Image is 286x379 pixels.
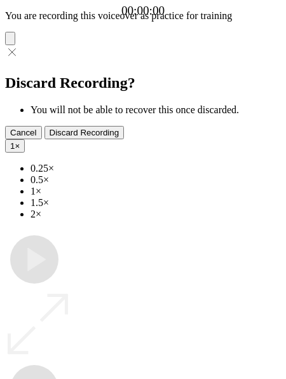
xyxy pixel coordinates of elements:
li: 2× [31,209,281,220]
span: 1 [10,141,15,151]
li: 0.25× [31,163,281,174]
button: 1× [5,139,25,153]
button: Discard Recording [44,126,125,139]
li: 1.5× [31,197,281,209]
button: Cancel [5,126,42,139]
h2: Discard Recording? [5,74,281,92]
li: You will not be able to recover this once discarded. [31,104,281,116]
a: 00:00:00 [121,4,165,18]
li: 0.5× [31,174,281,186]
li: 1× [31,186,281,197]
p: You are recording this voiceover as practice for training [5,10,281,22]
